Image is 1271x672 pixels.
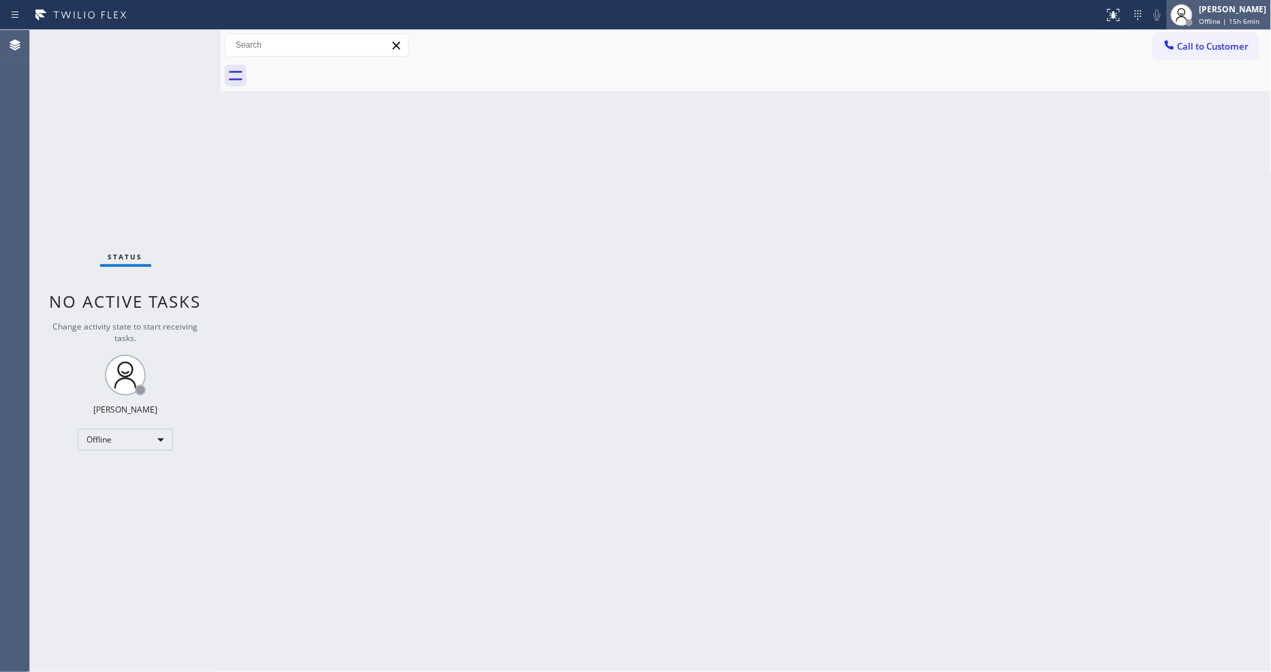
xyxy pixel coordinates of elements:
[93,404,157,415] div: [PERSON_NAME]
[108,252,143,261] span: Status
[53,321,198,344] span: Change activity state to start receiving tasks.
[1199,3,1267,15] div: [PERSON_NAME]
[78,429,173,451] div: Offline
[1148,5,1167,25] button: Mute
[1154,33,1258,59] button: Call to Customer
[1199,16,1260,26] span: Offline | 15h 6min
[225,34,408,56] input: Search
[50,290,202,313] span: No active tasks
[1178,40,1249,52] span: Call to Customer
